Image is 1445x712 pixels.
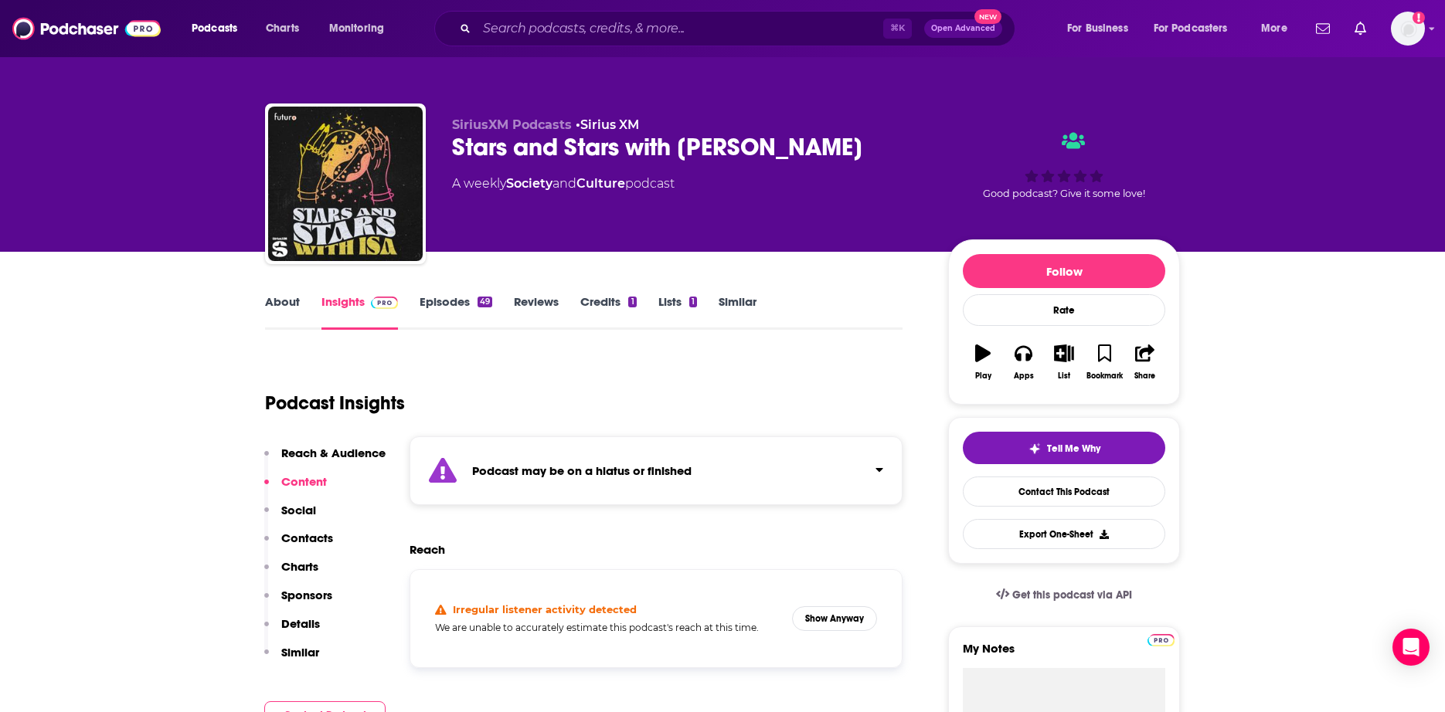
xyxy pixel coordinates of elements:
button: Social [264,503,316,531]
a: Credits1 [580,294,636,330]
span: For Business [1067,18,1128,39]
button: Export One-Sheet [963,519,1165,549]
button: open menu [181,16,257,41]
a: Get this podcast via API [984,576,1144,614]
p: Content [281,474,327,489]
a: Culture [576,176,625,191]
div: Open Intercom Messenger [1392,629,1430,666]
p: Similar [281,645,319,659]
span: SiriusXM Podcasts [452,117,572,132]
img: Podchaser - Follow, Share and Rate Podcasts [12,14,161,43]
span: Open Advanced [931,25,995,32]
a: About [265,294,300,330]
button: Show profile menu [1391,12,1425,46]
img: Stars and Stars with Isa [268,107,423,261]
h4: Irregular listener activity detected [453,603,637,615]
h1: Podcast Insights [265,392,405,415]
span: ⌘ K [883,19,912,39]
div: A weekly podcast [452,175,675,193]
span: and [552,176,576,191]
h2: Reach [410,542,445,557]
img: tell me why sparkle [1028,442,1041,455]
button: open menu [318,16,404,41]
strong: Podcast may be on a hiatus or finished [472,463,692,478]
span: Get this podcast via API [1012,588,1132,602]
button: Charts [264,559,318,588]
span: Logged in as shubbardidpr [1391,12,1425,46]
button: open menu [1250,16,1307,41]
div: Play [975,371,991,381]
button: Apps [1003,334,1043,390]
p: Sponsors [281,588,332,602]
div: 1 [689,297,697,307]
img: User Profile [1391,12,1425,46]
img: Podchaser Pro [1147,634,1175,646]
div: Good podcast? Give it some love! [948,117,1180,213]
div: Search podcasts, credits, & more... [449,11,1030,46]
button: Similar [264,645,319,673]
div: 1 [628,297,636,307]
p: Contacts [281,531,333,545]
section: Click to expand status details [410,436,903,505]
button: List [1044,334,1084,390]
span: Good podcast? Give it some love! [983,188,1145,199]
a: Show notifications dropdown [1348,15,1372,42]
h5: We are unable to accurately estimate this podcast's reach at this time. [435,622,780,633]
a: Similar [719,294,756,330]
button: open menu [1056,16,1147,41]
a: Reviews [514,294,559,330]
button: Play [963,334,1003,390]
span: For Podcasters [1154,18,1228,39]
span: Tell Me Why [1047,442,1100,455]
p: Reach & Audience [281,446,386,460]
a: Episodes49 [420,294,492,330]
span: Monitoring [329,18,384,39]
div: Bookmark [1086,371,1123,381]
button: Sponsors [264,588,332,616]
a: Lists1 [658,294,697,330]
span: Podcasts [192,18,237,39]
a: Charts [256,16,308,41]
div: Apps [1014,371,1034,381]
span: • [576,117,639,132]
p: Social [281,503,316,517]
div: Rate [963,294,1165,326]
a: Show notifications dropdown [1310,15,1336,42]
button: Contacts [264,531,333,559]
div: List [1058,371,1070,381]
button: Reach & Audience [264,446,386,474]
button: tell me why sparkleTell Me Why [963,432,1165,464]
span: Charts [266,18,299,39]
button: Share [1125,334,1165,390]
img: Podchaser Pro [371,297,398,309]
input: Search podcasts, credits, & more... [477,16,883,41]
p: Charts [281,559,318,574]
button: Bookmark [1084,334,1124,390]
span: New [974,9,1002,24]
svg: Add a profile image [1413,12,1425,24]
button: Content [264,474,327,503]
p: Details [281,616,320,631]
button: Show Anyway [792,606,877,631]
a: Pro website [1147,632,1175,646]
button: Follow [963,254,1165,288]
div: 49 [478,297,492,307]
button: open menu [1144,16,1250,41]
span: More [1261,18,1287,39]
a: Society [506,176,552,191]
label: My Notes [963,641,1165,668]
a: Sirius XM [580,117,639,132]
button: Details [264,616,320,645]
div: Share [1134,371,1155,381]
a: Contact This Podcast [963,476,1165,507]
button: Open AdvancedNew [924,19,1002,38]
a: InsightsPodchaser Pro [321,294,398,330]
